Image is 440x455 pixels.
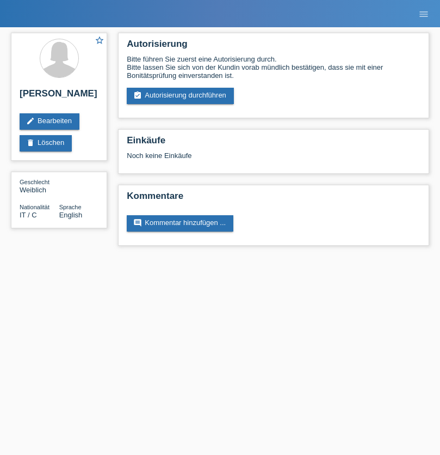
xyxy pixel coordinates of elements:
[127,88,234,104] a: assignment_turned_inAutorisierung durchführen
[20,178,59,194] div: Weiblich
[127,135,420,151] h2: Einkäufe
[133,91,142,100] i: assignment_turned_in
[133,219,142,227] i: comment
[59,204,82,210] span: Sprache
[26,138,35,147] i: delete
[127,39,420,55] h2: Autorisierung
[20,179,49,185] span: Geschlecht
[127,191,420,207] h2: Kommentare
[95,35,104,45] i: star_border
[20,135,72,151] a: deleteLöschen
[20,204,49,210] span: Nationalität
[413,10,435,17] a: menu
[127,55,420,80] div: Bitte führen Sie zuerst eine Autorisierung durch. Bitte lassen Sie sich von der Kundin vorab münd...
[20,88,98,105] h2: [PERSON_NAME]
[418,9,429,20] i: menu
[127,151,420,168] div: Noch keine Einkäufe
[59,211,83,219] span: English
[26,117,35,125] i: edit
[127,215,233,232] a: commentKommentar hinzufügen ...
[20,211,37,219] span: Italien / C / 18.09.1976
[20,113,79,130] a: editBearbeiten
[95,35,104,47] a: star_border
